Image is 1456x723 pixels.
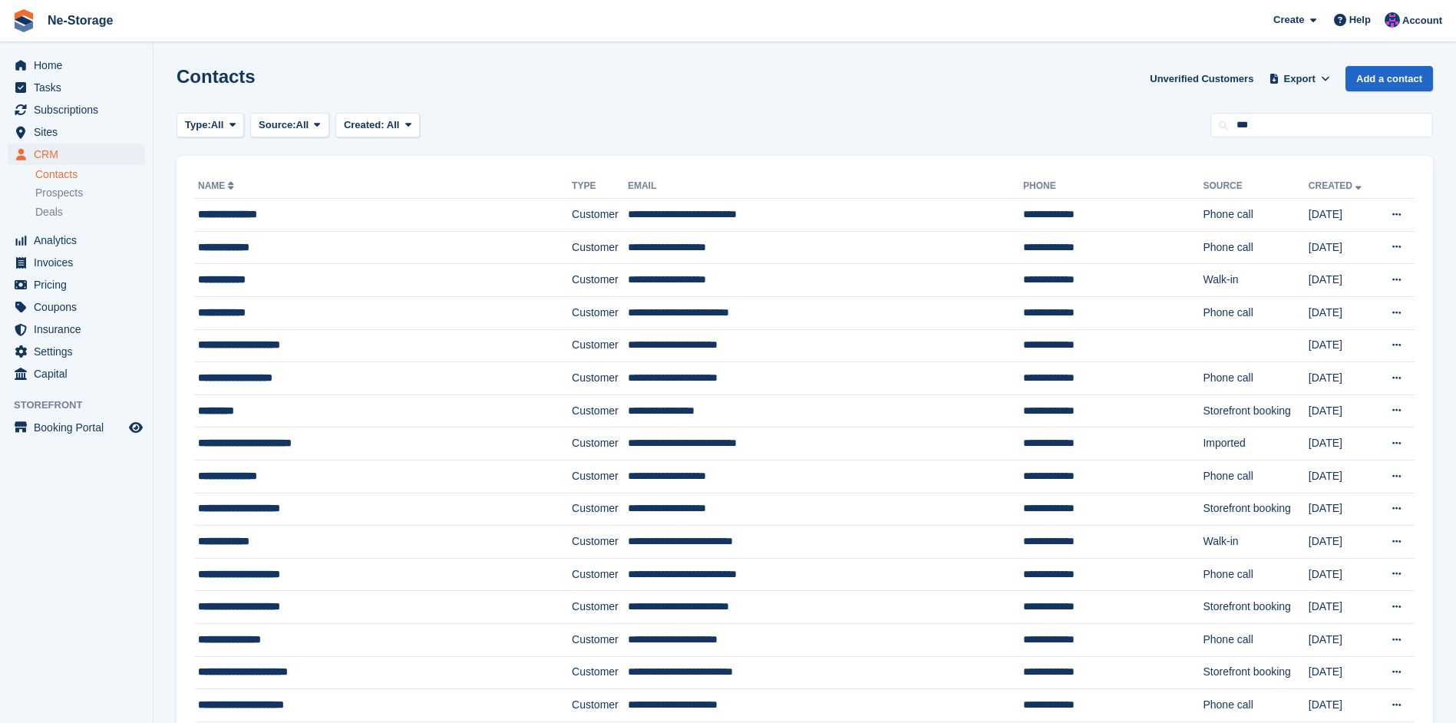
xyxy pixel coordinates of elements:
[1203,526,1308,559] td: Walk-in
[1266,66,1333,91] button: Export
[41,8,119,33] a: Ne-Storage
[572,689,628,722] td: Customer
[12,9,35,32] img: stora-icon-8386f47178a22dfd0bd8f6a31ec36ba5ce8667c1dd55bd0f319d3a0aa187defe.svg
[250,113,329,138] button: Source: All
[1203,689,1308,722] td: Phone call
[8,54,145,76] a: menu
[1203,199,1308,232] td: Phone call
[8,99,145,121] a: menu
[1345,66,1433,91] a: Add a contact
[335,113,420,138] button: Created: All
[177,113,244,138] button: Type: All
[572,231,628,264] td: Customer
[35,186,83,200] span: Prospects
[1273,12,1304,28] span: Create
[34,77,126,98] span: Tasks
[34,229,126,251] span: Analytics
[1203,460,1308,493] td: Phone call
[8,417,145,438] a: menu
[1203,558,1308,591] td: Phone call
[34,144,126,165] span: CRM
[1284,71,1316,87] span: Export
[1349,12,1371,28] span: Help
[1309,558,1376,591] td: [DATE]
[259,117,295,133] span: Source:
[572,623,628,656] td: Customer
[1203,591,1308,624] td: Storefront booking
[572,296,628,329] td: Customer
[1309,493,1376,526] td: [DATE]
[1385,12,1400,28] img: Joy Calvert
[1203,174,1308,199] th: Source
[628,174,1023,199] th: Email
[8,144,145,165] a: menu
[34,363,126,385] span: Capital
[34,252,126,273] span: Invoices
[572,526,628,559] td: Customer
[572,460,628,493] td: Customer
[1144,66,1260,91] a: Unverified Customers
[572,395,628,428] td: Customer
[296,117,309,133] span: All
[35,185,145,201] a: Prospects
[185,117,211,133] span: Type:
[35,167,145,182] a: Contacts
[8,363,145,385] a: menu
[1203,428,1308,461] td: Imported
[572,428,628,461] td: Customer
[1309,395,1376,428] td: [DATE]
[1309,264,1376,297] td: [DATE]
[34,121,126,143] span: Sites
[572,199,628,232] td: Customer
[572,329,628,362] td: Customer
[8,296,145,318] a: menu
[572,264,628,297] td: Customer
[8,77,145,98] a: menu
[8,341,145,362] a: menu
[344,119,385,130] span: Created:
[34,99,126,121] span: Subscriptions
[1023,174,1203,199] th: Phone
[1203,656,1308,689] td: Storefront booking
[35,204,145,220] a: Deals
[35,205,63,220] span: Deals
[1309,362,1376,395] td: [DATE]
[1309,199,1376,232] td: [DATE]
[1309,231,1376,264] td: [DATE]
[8,121,145,143] a: menu
[34,341,126,362] span: Settings
[1203,296,1308,329] td: Phone call
[1203,362,1308,395] td: Phone call
[34,296,126,318] span: Coupons
[1309,460,1376,493] td: [DATE]
[177,66,256,87] h1: Contacts
[34,319,126,340] span: Insurance
[127,418,145,437] a: Preview store
[572,362,628,395] td: Customer
[1309,623,1376,656] td: [DATE]
[572,591,628,624] td: Customer
[34,274,126,295] span: Pricing
[1309,656,1376,689] td: [DATE]
[1203,231,1308,264] td: Phone call
[572,174,628,199] th: Type
[8,319,145,340] a: menu
[1203,395,1308,428] td: Storefront booking
[1309,428,1376,461] td: [DATE]
[8,274,145,295] a: menu
[14,398,153,413] span: Storefront
[198,180,237,191] a: Name
[1309,296,1376,329] td: [DATE]
[1309,526,1376,559] td: [DATE]
[1309,689,1376,722] td: [DATE]
[1309,591,1376,624] td: [DATE]
[572,656,628,689] td: Customer
[387,119,400,130] span: All
[572,493,628,526] td: Customer
[34,54,126,76] span: Home
[572,558,628,591] td: Customer
[211,117,224,133] span: All
[8,252,145,273] a: menu
[1203,493,1308,526] td: Storefront booking
[1203,623,1308,656] td: Phone call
